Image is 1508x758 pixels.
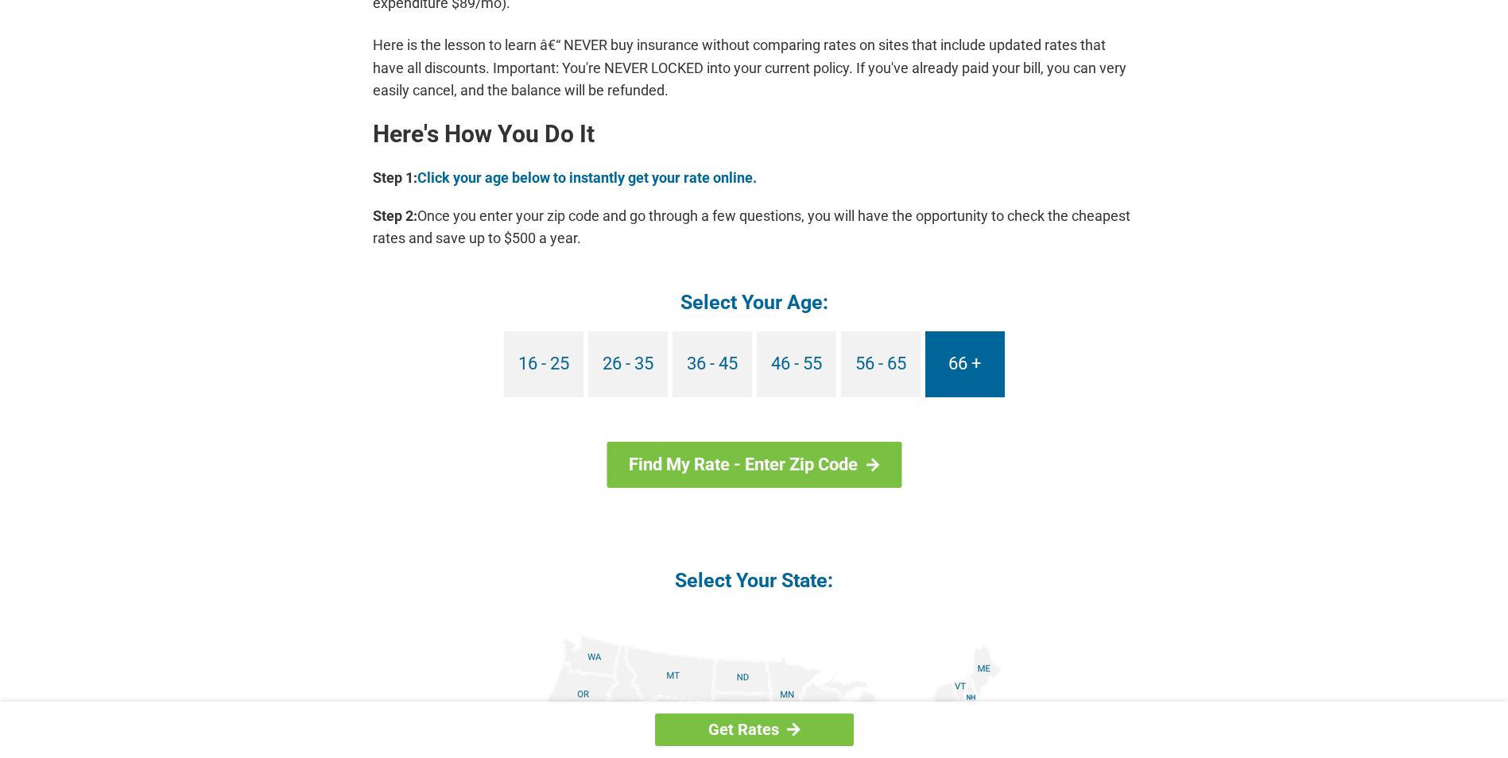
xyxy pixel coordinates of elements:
a: Click your age below to instantly get your rate online. [417,169,757,186]
p: Once you enter your zip code and go through a few questions, you will have the opportunity to che... [373,205,1136,249]
a: 46 - 55 [757,331,836,397]
b: Step 1: [373,169,417,186]
p: Here is the lesson to learn â€“ NEVER buy insurance without comparing rates on sites that include... [373,34,1136,101]
a: 36 - 45 [673,331,752,397]
a: Find My Rate - Enter Zip Code [607,442,901,488]
b: Step 2: [373,207,417,224]
a: 16 - 25 [504,331,583,397]
a: 26 - 35 [588,331,668,397]
a: 66 + [925,331,1005,397]
h4: Select Your State: [373,567,1136,594]
h2: Here's How You Do It [373,122,1136,147]
h4: Select Your Age: [373,289,1136,315]
a: Get Rates [655,714,854,746]
a: 56 - 65 [841,331,921,397]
